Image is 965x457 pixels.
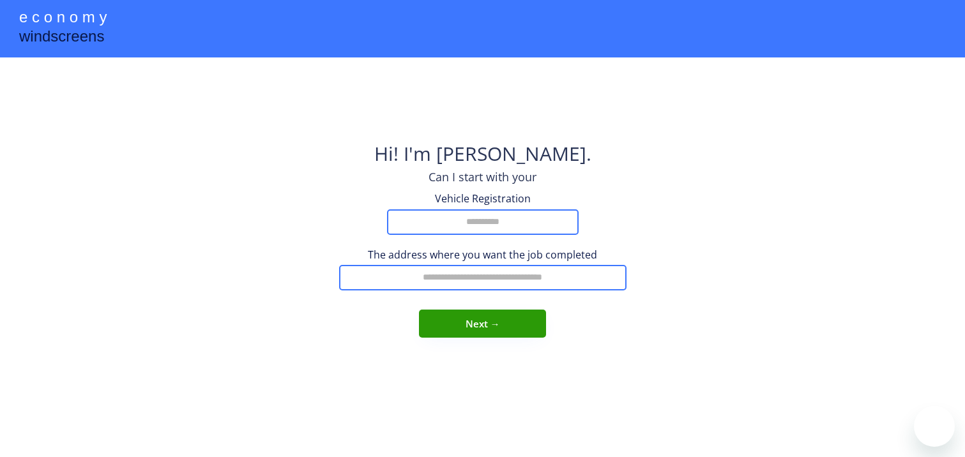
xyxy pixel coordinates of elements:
[19,6,107,31] div: e c o n o m y
[339,248,627,262] div: The address where you want the job completed
[914,406,955,447] iframe: Button to launch messaging window
[374,140,591,169] div: Hi! I'm [PERSON_NAME].
[451,70,515,134] img: yH5BAEAAAAALAAAAAABAAEAAAIBRAA7
[419,310,546,338] button: Next →
[419,191,547,206] div: Vehicle Registration
[429,169,536,185] div: Can I start with your
[19,26,104,50] div: windscreens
